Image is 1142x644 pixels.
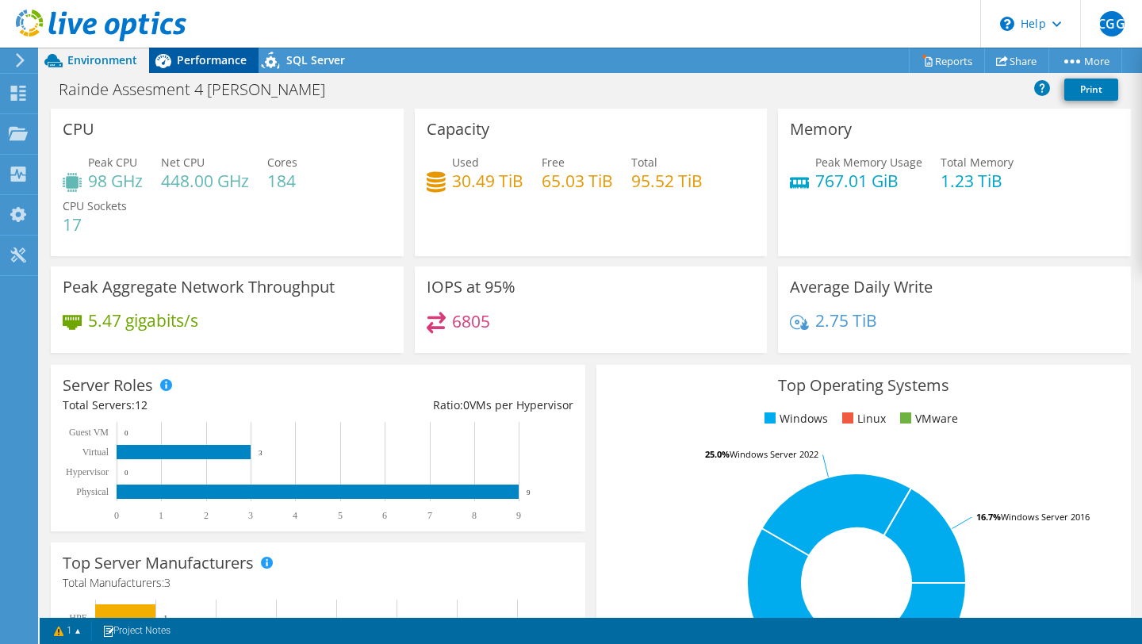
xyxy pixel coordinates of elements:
h3: Top Operating Systems [608,377,1119,394]
text: 9 [516,510,521,521]
a: Reports [909,48,985,73]
text: Hypervisor [66,466,109,477]
div: Ratio: VMs per Hypervisor [318,397,573,414]
h3: Average Daily Write [790,278,933,296]
h3: IOPS at 95% [427,278,515,296]
h3: Server Roles [63,377,153,394]
h4: 767.01 GiB [815,172,922,190]
span: 12 [135,397,148,412]
li: Linux [838,410,886,427]
span: SQL Server [286,52,345,67]
h3: Capacity [427,121,489,138]
h3: Peak Aggregate Network Throughput [63,278,335,296]
h4: Total Manufacturers: [63,574,573,592]
span: CPU Sockets [63,198,127,213]
a: More [1048,48,1122,73]
span: 0 [463,397,469,412]
text: 6 [382,510,387,521]
h4: 184 [267,172,297,190]
text: HPE [69,612,87,623]
tspan: 25.0% [705,448,730,460]
a: 1 [43,621,92,641]
text: 3 [248,510,253,521]
h4: 1.23 TiB [941,172,1014,190]
text: Guest VM [69,427,109,438]
h4: 5.47 gigabits/s [88,312,198,329]
h4: 30.49 TiB [452,172,523,190]
span: Used [452,155,479,170]
span: Cores [267,155,297,170]
text: 3 [259,449,263,457]
tspan: 16.7% [976,511,1001,523]
span: 3 [164,575,171,590]
h3: Top Server Manufacturers [63,554,254,572]
li: VMware [896,410,958,427]
tspan: Windows Server 2022 [730,448,818,460]
text: 8 [472,510,477,521]
text: 0 [125,469,128,477]
span: Peak CPU [88,155,137,170]
text: 4 [293,510,297,521]
text: 1 [163,613,168,623]
h4: 6805 [452,312,490,330]
a: Print [1064,79,1118,101]
span: Total Memory [941,155,1014,170]
h4: 2.75 TiB [815,312,877,329]
text: 9 [527,489,531,496]
h3: Memory [790,121,852,138]
svg: \n [1000,17,1014,31]
li: Windows [761,410,828,427]
span: Free [542,155,565,170]
span: Peak Memory Usage [815,155,922,170]
text: 7 [427,510,432,521]
span: Total [631,155,657,170]
span: Environment [67,52,137,67]
a: Share [984,48,1049,73]
span: Net CPU [161,155,205,170]
h3: CPU [63,121,94,138]
h1: Rainde Assesment 4 [PERSON_NAME] [52,81,350,98]
text: 2 [204,510,209,521]
text: 0 [125,429,128,437]
span: Performance [177,52,247,67]
h4: 98 GHz [88,172,143,190]
text: 5 [338,510,343,521]
tspan: Windows Server 2016 [1001,511,1090,523]
span: CGG [1099,11,1125,36]
div: Total Servers: [63,397,318,414]
h4: 65.03 TiB [542,172,613,190]
text: Physical [76,486,109,497]
text: 0 [114,510,119,521]
text: 1 [159,510,163,521]
a: Project Notes [91,621,182,641]
h4: 17 [63,216,127,233]
h4: 448.00 GHz [161,172,249,190]
text: Virtual [82,447,109,458]
h4: 95.52 TiB [631,172,703,190]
